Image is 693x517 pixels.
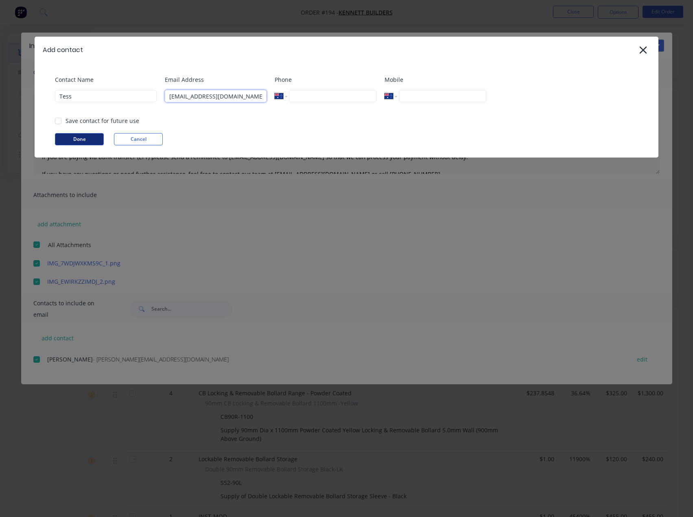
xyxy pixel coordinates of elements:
label: Email Address [165,75,267,84]
button: Done [55,133,104,145]
div: Save contact for future use [66,116,139,125]
div: Add contact [43,45,83,55]
label: Phone [275,75,376,84]
label: Contact Name [55,75,157,84]
label: Mobile [385,75,486,84]
button: Cancel [114,133,163,145]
